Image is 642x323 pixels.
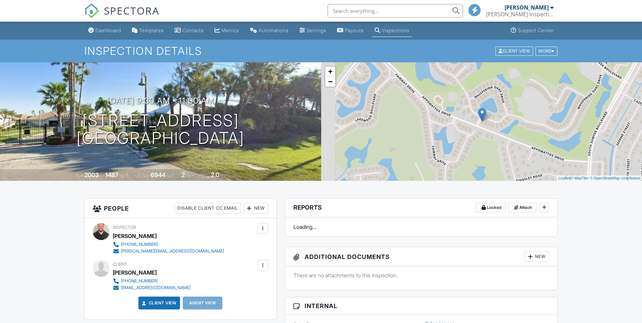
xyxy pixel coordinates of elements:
[508,24,557,37] a: Support Center
[285,247,558,266] h3: Additional Documents
[104,3,159,18] span: SPECTORA
[167,173,175,178] span: sq.ft.
[121,242,158,247] div: [PHONE_NUMBER]
[182,27,204,33] div: Contacts
[121,285,191,290] div: [EMAIL_ADDRESS][DOMAIN_NAME]
[86,24,124,37] a: Dashboard
[121,249,224,254] div: [PERSON_NAME][EMAIL_ADDRESS][DOMAIN_NAME]
[105,171,118,178] div: 1487
[172,24,206,37] a: Contacts
[518,27,554,33] div: Support Center
[382,27,409,33] div: Inspections
[121,278,158,284] div: [PHONE_NUMBER]
[247,24,291,37] a: Automations (Basic)
[119,173,129,178] span: sq. ft.
[76,173,83,178] span: Built
[244,203,268,214] div: New
[113,231,157,241] div: [PERSON_NAME]
[113,267,157,278] div: [PERSON_NAME]
[139,27,164,33] div: Templates
[113,248,224,255] a: [PERSON_NAME][EMAIL_ADDRESS][DOMAIN_NAME]
[334,24,367,37] a: Payouts
[174,203,241,214] div: Disable Client CC Email
[505,4,549,11] div: [PERSON_NAME]
[181,171,185,178] div: 2
[212,24,242,37] a: Metrics
[372,24,412,37] a: Inspections
[495,48,535,53] a: Client View
[590,176,640,180] a: © OpenStreetMap contributors
[293,272,550,279] p: There are no attachments to this inspection.
[113,225,136,230] span: Inspector
[113,284,191,291] a: [EMAIL_ADDRESS][DOMAIN_NAME]
[495,46,533,56] div: Client View
[76,112,244,148] h1: [STREET_ADDRESS] [GEOGRAPHIC_DATA]
[557,175,642,181] div: |
[84,3,99,18] img: The Best Home Inspection Software - Spectora
[95,27,121,33] div: Dashboard
[211,171,219,178] div: 2.0
[113,278,191,284] a: [PHONE_NUMBER]
[222,27,239,33] div: Metrics
[285,297,558,315] h3: Internal
[135,173,150,178] span: Lot Size
[84,171,99,178] div: 2003
[113,262,127,267] span: Client
[113,241,224,248] a: [PHONE_NUMBER]
[486,11,554,18] div: Groff Inspections LLC
[129,24,167,37] a: Templates
[307,27,326,33] div: Settings
[259,27,289,33] div: Automations
[85,199,276,218] h3: People
[297,24,329,37] a: Settings
[571,176,589,180] a: © MapTiler
[220,173,240,178] span: bathrooms
[325,66,335,77] a: Zoom in
[151,171,165,178] div: 6944
[186,173,204,178] span: bedrooms
[345,27,364,33] div: Payouts
[84,45,558,57] h1: Inspection Details
[141,300,177,306] a: Client View
[325,77,335,87] a: Zoom out
[558,176,570,180] a: Leaflet
[535,46,557,56] div: More
[525,251,549,262] div: New
[84,9,159,23] a: SPECTORA
[328,4,463,18] input: Search everything...
[107,96,214,105] h3: [DATE] 9:30 am - 11:00 am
